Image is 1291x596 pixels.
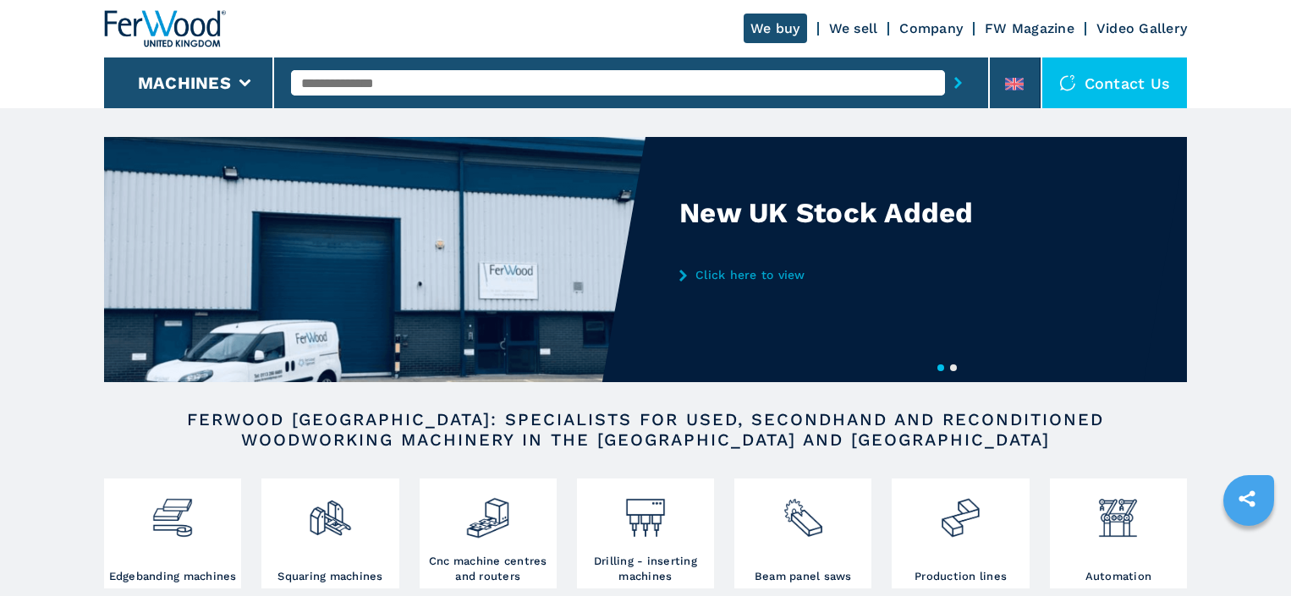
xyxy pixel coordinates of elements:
button: 1 [937,364,944,371]
h3: Production lines [915,569,1007,584]
a: Edgebanding machines [104,478,241,588]
a: We buy [744,14,807,43]
h3: Squaring machines [277,569,382,584]
button: 2 [950,364,957,371]
img: Ferwood [104,10,226,47]
img: Contact us [1059,74,1076,91]
img: linee_di_produzione_2.png [938,483,983,540]
a: We sell [829,20,878,36]
img: bordatrici_1.png [150,483,195,540]
button: Machines [138,73,231,93]
img: squadratrici_2.png [308,483,353,540]
h2: FERWOOD [GEOGRAPHIC_DATA]: SPECIALISTS FOR USED, SECONDHAND AND RECONDITIONED WOODWORKING MACHINE... [158,409,1133,450]
a: FW Magazine [985,20,1074,36]
a: Squaring machines [261,478,398,588]
img: New UK Stock Added [104,137,645,382]
h3: Beam panel saws [755,569,852,584]
img: foratrici_inseritrici_2.png [623,483,667,540]
a: Drilling - inserting machines [577,478,714,588]
a: Click here to view [679,268,1011,282]
h3: Cnc machine centres and routers [424,554,552,584]
h3: Drilling - inserting machines [581,554,710,584]
a: Automation [1050,478,1187,588]
a: Video Gallery [1096,20,1187,36]
img: automazione.png [1096,483,1140,540]
h3: Automation [1085,569,1152,584]
h3: Edgebanding machines [109,569,237,584]
iframe: Chat [1219,520,1278,583]
a: sharethis [1226,478,1268,520]
a: Cnc machine centres and routers [420,478,557,588]
a: Production lines [892,478,1029,588]
img: sezionatrici_2.png [781,483,826,540]
a: Company [899,20,963,36]
a: Beam panel saws [734,478,871,588]
img: centro_di_lavoro_cnc_2.png [465,483,510,540]
button: submit-button [945,63,971,102]
div: Contact us [1042,57,1188,108]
